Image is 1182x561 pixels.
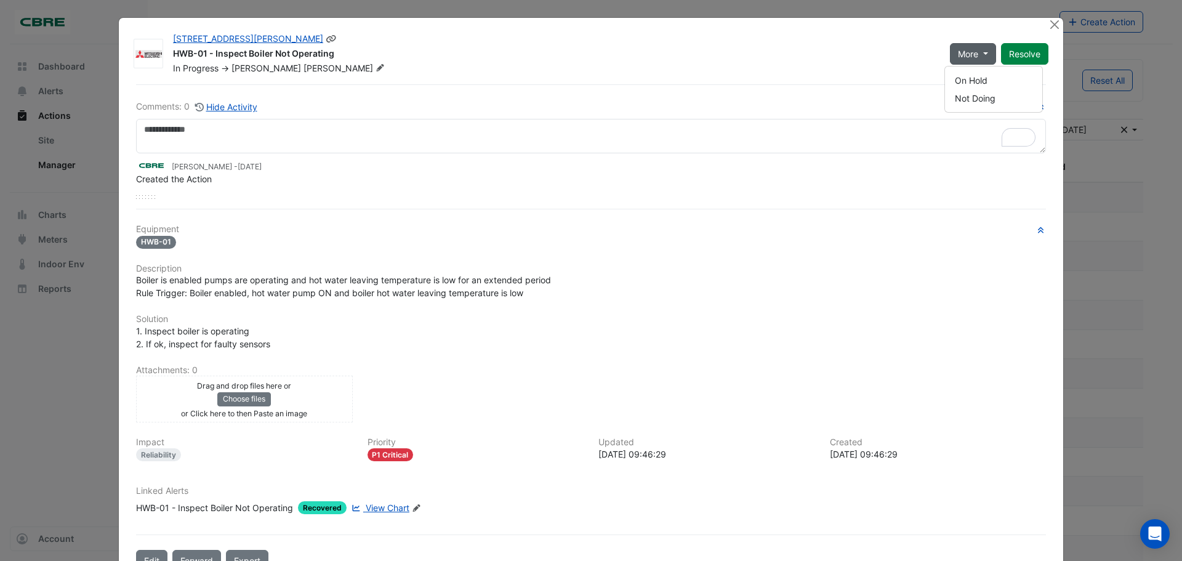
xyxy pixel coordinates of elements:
[368,437,584,448] h6: Priority
[181,409,307,418] small: or Click here to then Paste an image
[195,100,258,114] button: Hide Activity
[958,47,978,60] span: More
[945,71,1042,89] button: On Hold
[136,119,1046,153] textarea: To enrich screen reader interactions, please activate Accessibility in Grammarly extension settings
[136,275,551,298] span: Boiler is enabled pumps are operating and hot water leaving temperature is low for an extended pe...
[238,162,262,171] span: 2025-08-13 09:46:29
[136,174,212,184] span: Created the Action
[173,33,323,44] a: [STREET_ADDRESS][PERSON_NAME]
[830,448,1047,461] div: [DATE] 09:46:29
[412,504,421,513] fa-icon: Edit Linked Alerts
[304,62,387,75] span: [PERSON_NAME]
[349,501,409,514] a: View Chart
[197,381,291,390] small: Drag and drop files here or
[136,365,1046,376] h6: Attachments: 0
[221,63,229,73] span: ->
[368,448,414,461] div: P1 Critical
[136,236,176,249] span: HWB-01
[136,448,181,461] div: Reliability
[1048,18,1061,31] button: Close
[172,161,262,172] small: [PERSON_NAME] -
[136,501,293,514] div: HWB-01 - Inspect Boiler Not Operating
[950,43,996,65] button: More
[366,502,409,513] span: View Chart
[598,437,815,448] h6: Updated
[136,437,353,448] h6: Impact
[136,100,258,114] div: Comments: 0
[598,448,815,461] div: [DATE] 09:46:29
[298,501,347,514] span: Recovered
[945,89,1042,107] button: Not Doing
[136,486,1046,496] h6: Linked Alerts
[944,66,1043,113] div: More
[830,437,1047,448] h6: Created
[1001,43,1048,65] button: Resolve
[1140,519,1170,549] div: Open Intercom Messenger
[136,314,1046,325] h6: Solution
[136,326,270,349] span: 1. Inspect boiler is operating 2. If ok, inspect for faulty sensors
[134,48,163,60] img: Mitsubishi Electric
[326,33,337,44] span: Copy link to clipboard
[217,392,271,406] button: Choose files
[136,264,1046,274] h6: Description
[173,47,935,62] div: HWB-01 - Inspect Boiler Not Operating
[231,63,301,73] span: [PERSON_NAME]
[173,63,219,73] span: In Progress
[136,159,167,172] img: CBRE LaSalle
[136,224,1046,235] h6: Equipment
